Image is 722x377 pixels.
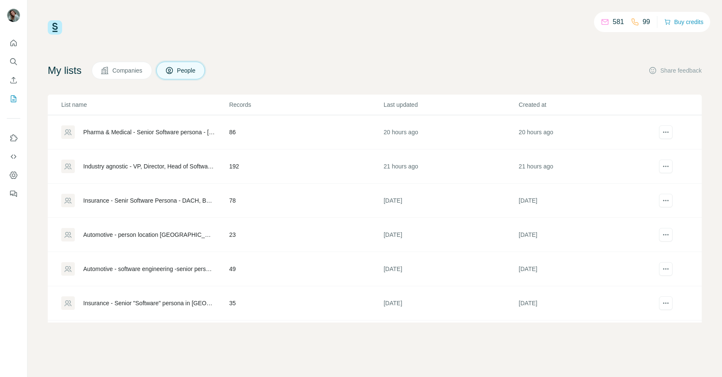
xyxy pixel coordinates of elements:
td: 49 [229,252,383,286]
button: Quick start [7,35,20,51]
td: 86 [229,115,383,149]
img: Surfe Logo [48,20,62,35]
td: [DATE] [383,286,518,320]
td: 20 hours ago [518,115,654,149]
td: 21 hours ago [383,149,518,184]
h4: My lists [48,64,82,77]
div: Insurance - Senior "Software" persona in [GEOGRAPHIC_DATA] [83,299,215,307]
div: Pharma & Medical - Senior Software persona - [GEOGRAPHIC_DATA] (company HQ) [83,128,215,136]
td: [DATE] [518,286,654,320]
span: People [177,66,196,75]
td: [DATE] [518,320,654,355]
td: [DATE] [518,218,654,252]
td: 23 [229,218,383,252]
td: [DATE] [383,320,518,355]
div: Insurance - Senir Software Persona - DACH, BeNeLux [83,196,215,205]
td: 11 [229,320,383,355]
button: Use Surfe on LinkedIn [7,130,20,146]
td: 20 hours ago [383,115,518,149]
button: actions [659,296,673,310]
td: [DATE] [383,184,518,218]
img: Avatar [7,8,20,22]
p: 99 [643,17,650,27]
button: actions [659,125,673,139]
button: Enrich CSV [7,73,20,88]
td: 78 [229,184,383,218]
td: [DATE] [518,252,654,286]
button: actions [659,262,673,276]
td: 35 [229,286,383,320]
td: 21 hours ago [518,149,654,184]
p: Last updated [384,100,518,109]
p: List name [61,100,228,109]
p: Records [229,100,383,109]
div: Industry agnostic - VP, Director, Head of Software Engineering, Architecture in [GEOGRAPHIC_DATA]... [83,162,215,171]
td: [DATE] [383,252,518,286]
button: actions [659,194,673,207]
button: actions [659,160,673,173]
span: Companies [112,66,143,75]
p: Created at [519,100,653,109]
button: My lists [7,91,20,106]
td: [DATE] [518,184,654,218]
button: Share feedback [648,66,702,75]
td: [DATE] [383,218,518,252]
div: Automotive - software engineering -senior persona - copany HQ German, person location EU [83,265,215,273]
button: Use Surfe API [7,149,20,164]
p: 581 [613,17,624,27]
td: 192 [229,149,383,184]
button: Search [7,54,20,69]
button: Feedback [7,186,20,201]
button: Buy credits [664,16,703,28]
button: Dashboard [7,168,20,183]
div: Automotive - person location [GEOGRAPHIC_DATA] - Product management and software architecture. [83,231,215,239]
button: actions [659,228,673,241]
